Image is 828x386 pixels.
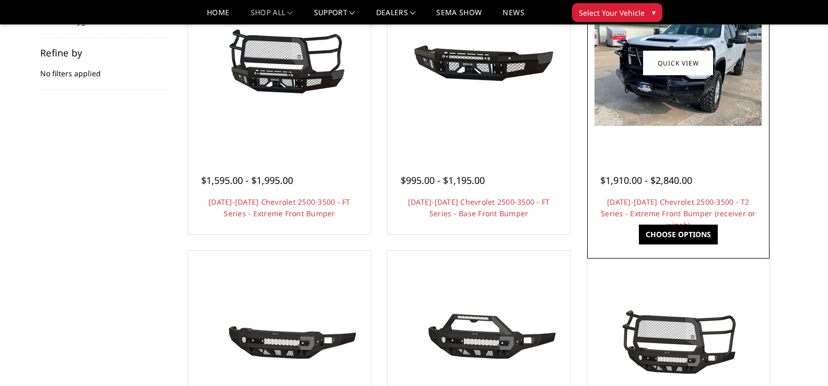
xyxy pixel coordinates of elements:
[40,48,170,57] h5: Refine by
[208,197,351,218] a: [DATE]-[DATE] Chevrolet 2500-3500 - FT Series - Extreme Front Bumper
[776,336,828,386] iframe: Chat Widget
[201,174,293,186] span: $1,595.00 - $1,995.00
[579,7,645,18] span: Select Your Vehicle
[314,9,355,24] a: Support
[395,303,563,381] img: 2024-2025 Chevrolet 2500-3500 - Freedom Series - Sport Front Bumper (non-winch)
[40,48,170,90] div: No filters applied
[652,7,656,18] span: ▾
[594,303,762,381] img: 2024-2025 Chevrolet 2500-3500 - Freedom Series - Extreme Front Bumper
[408,197,550,218] a: [DATE]-[DATE] Chevrolet 2500-3500 - FT Series - Base Front Bumper
[601,197,756,230] a: [DATE]-[DATE] Chevrolet 2500-3500 - T2 Series - Extreme Front Bumper (receiver or winch)
[401,174,485,186] span: $995.00 - $1,195.00
[639,225,718,244] a: Choose Options
[251,9,293,24] a: shop all
[572,3,662,22] button: Select Your Vehicle
[207,9,229,24] a: Home
[643,51,713,75] a: Quick view
[503,9,524,24] a: News
[594,1,762,126] img: 2024-2025 Chevrolet 2500-3500 - T2 Series - Extreme Front Bumper (receiver or winch)
[196,303,363,381] img: 2024-2025 Chevrolet 2500-3500 - Freedom Series - Base Front Bumper (non-winch)
[376,9,416,24] a: Dealers
[600,174,692,186] span: $1,910.00 - $2,840.00
[436,9,482,24] a: SEMA Show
